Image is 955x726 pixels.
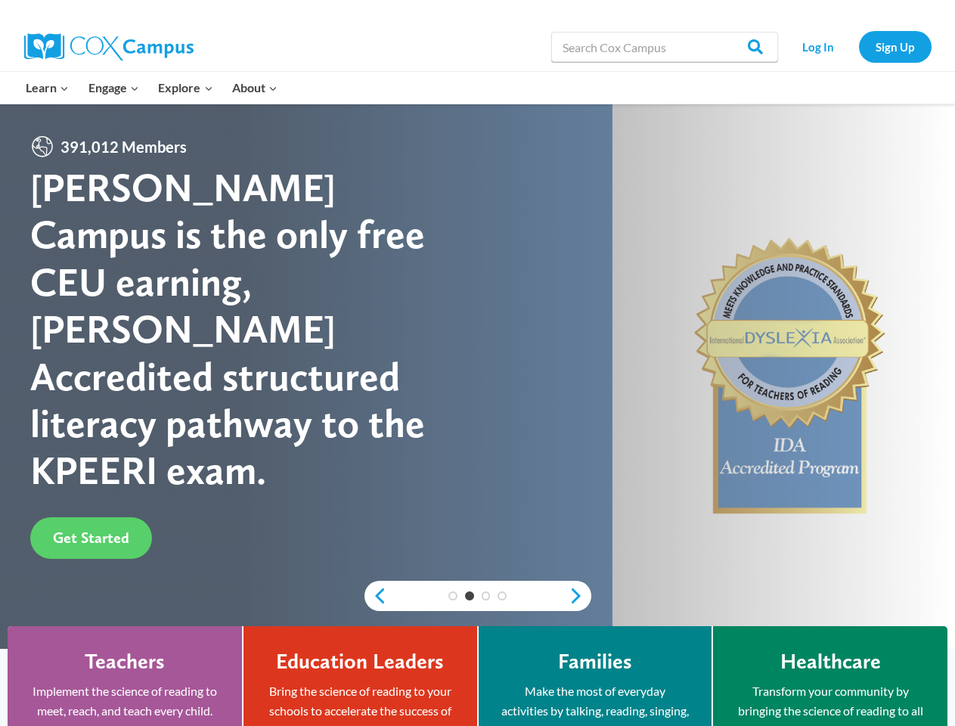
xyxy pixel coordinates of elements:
div: content slider buttons [364,581,591,611]
img: Cox Campus [24,33,194,60]
a: previous [364,587,387,605]
nav: Secondary Navigation [786,31,932,62]
h4: Education Leaders [276,649,444,675]
h4: Teachers [85,649,165,675]
a: 3 [482,591,491,600]
p: Implement the science of reading to meet, reach, and teach every child. [30,681,219,720]
span: 391,012 Members [54,135,193,159]
a: 4 [498,591,507,600]
span: Learn [26,78,69,98]
span: Get Started [53,529,129,547]
span: Engage [88,78,139,98]
a: Get Started [30,517,152,559]
div: [PERSON_NAME] Campus is the only free CEU earning, [PERSON_NAME] Accredited structured literacy p... [30,164,478,495]
span: Explore [158,78,212,98]
a: Log In [786,31,851,62]
h4: Healthcare [780,649,881,675]
span: About [232,78,278,98]
nav: Primary Navigation [17,72,287,104]
a: next [569,587,591,605]
a: 1 [448,591,457,600]
a: Sign Up [859,31,932,62]
input: Search Cox Campus [551,32,778,62]
a: 2 [465,591,474,600]
h4: Families [558,649,632,675]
